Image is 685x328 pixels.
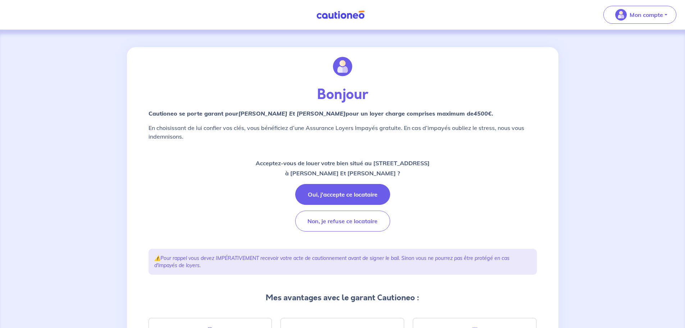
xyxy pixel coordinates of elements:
img: illu_account.svg [333,57,352,76]
em: Pour rappel vous devez IMPÉRATIVEMENT recevoir votre acte de cautionnement avant de signer le bai... [154,255,510,269]
button: illu_account_valid_menu.svgMon compte [603,6,676,24]
strong: Cautioneo se porte garant pour pour un loyer charge comprises maximum de . [149,110,493,117]
img: Cautioneo [314,10,367,19]
p: ⚠️ [154,255,531,269]
button: Non, je refuse ce locataire [295,211,390,232]
p: En choisissant de lui confier vos clés, vous bénéficiez d’une Assurance Loyers Impayés gratuite. ... [149,123,537,141]
p: Mon compte [630,10,663,19]
button: Oui, j'accepte ce locataire [295,184,390,205]
em: [PERSON_NAME] Et [PERSON_NAME] [238,110,346,117]
p: Bonjour [149,86,537,103]
em: 4500€ [474,110,492,117]
img: illu_account_valid_menu.svg [615,9,627,21]
p: Mes avantages avec le garant Cautioneo : [149,292,537,304]
p: Acceptez-vous de louer votre bien situé au [STREET_ADDRESS] à [PERSON_NAME] Et [PERSON_NAME] ? [256,158,430,178]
